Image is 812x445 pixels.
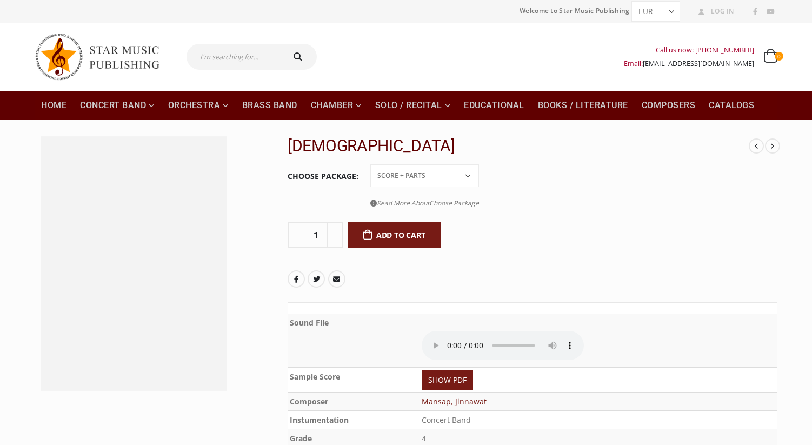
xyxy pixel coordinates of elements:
b: Instumentation [290,415,349,425]
button: + [327,222,343,248]
button: - [288,222,304,248]
span: 0 [775,52,783,61]
div: Call us now: [PHONE_NUMBER] [624,43,754,57]
a: Catalogs [702,91,761,120]
a: Facebook [288,270,305,288]
a: Solo / Recital [369,91,457,120]
img: Star Music Publishing [35,28,170,85]
a: Composers [635,91,702,120]
a: Educational [457,91,531,120]
a: Brass Band [236,91,304,120]
td: Concert Band [420,410,777,429]
b: Composer [290,396,328,407]
a: Email [328,270,345,288]
a: SHOW PDF [422,370,473,390]
div: Email: [624,57,754,70]
label: Choose Package [288,165,358,188]
span: Welcome to Star Music Publishing [520,3,630,19]
b: Sound File [290,317,329,328]
a: Log In [694,4,734,18]
a: Books / Literature [531,91,635,120]
th: Sample Score [288,367,420,392]
a: Concert Band [74,91,161,120]
button: Add to cart [348,222,441,248]
button: Search [282,44,317,70]
a: Chamber [304,91,368,120]
h2: [DEMOGRAPHIC_DATA] [288,136,749,156]
a: [EMAIL_ADDRESS][DOMAIN_NAME] [643,59,754,68]
a: Facebook [748,5,762,19]
img: SMP-10-0073 3D [41,137,227,390]
a: Twitter [308,270,325,288]
a: Orchestra [162,91,235,120]
a: Read More AboutChoose Package [370,196,479,210]
a: Home [35,91,73,120]
input: Product quantity [304,222,328,248]
a: Mansap, Jinnawat [422,396,487,407]
a: Youtube [763,5,777,19]
b: Grade [290,433,312,443]
input: I'm searching for... [187,44,282,70]
span: Choose Package [429,198,479,208]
